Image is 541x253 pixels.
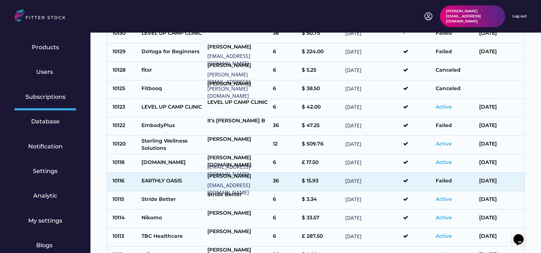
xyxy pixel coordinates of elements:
div: 36 [273,122,298,131]
div: DoYoga for Beginners [141,48,204,57]
div: Active [436,196,476,205]
div: [DATE] [345,67,400,76]
div: $ 3.34 [302,196,342,205]
div: [DATE] [479,214,519,223]
div: Nikomo [141,214,204,223]
div: EARTHLY OASIS [141,177,204,186]
div: 36 [273,177,298,186]
img: profile-circle.svg [424,12,433,21]
div: Fitbooq [141,85,204,94]
div: $ 5.25 [302,67,342,76]
div: Subscriptions [25,93,65,101]
div: 12 [273,140,298,149]
div: TBC Healthcare [141,233,204,242]
div: $ 224.00 [302,48,342,57]
div: [EMAIL_ADDRESS][DOMAIN_NAME] [207,163,270,177]
div: Stride Better [141,196,204,205]
div: [DATE] [345,196,400,205]
div: 10128 [113,67,138,76]
div: Active [436,214,476,223]
div: Sterling Wellness Solutions [141,138,204,152]
div: Active [436,104,476,113]
div: $ 38.50 [302,85,342,94]
div: Analytic [33,192,57,200]
div: [DATE] [345,122,400,131]
div: [DATE] [345,159,400,168]
div: It’s [PERSON_NAME] B [207,117,270,125]
div: 10125 [113,85,138,94]
div: Database [31,118,60,126]
div: [PERSON_NAME] [207,62,270,69]
div: 6 [273,159,298,168]
div: EmbodyPlus [141,122,204,131]
div: [DATE] [479,177,519,186]
div: Failed [436,30,476,39]
div: [DATE] [345,85,400,94]
div: 6 [273,196,298,205]
div: [PERSON_NAME][EMAIL_ADDRESS][PERSON_NAME][DOMAIN_NAME] [207,71,270,99]
div: 10115 [113,196,138,205]
div: 10120 [113,140,138,149]
div: Notification [28,143,63,151]
div: Log out [512,14,527,19]
div: Products [32,43,59,51]
div: 10123 [113,104,138,113]
div: My settings [28,217,62,225]
div: $ 42.00 [302,104,342,113]
div: 6 [273,67,298,76]
div: [DATE] [479,122,519,131]
div: Canceled [436,67,476,76]
div: 6 [273,104,298,113]
div: 10114 [113,214,138,223]
div: Failed [436,122,476,131]
div: LEVEL UP CAMP CLINIC [207,99,270,106]
div: [EMAIL_ADDRESS][DOMAIN_NAME] [207,182,270,196]
div: $ 509.76 [302,140,342,149]
div: [DATE] [345,48,400,57]
div: [PERSON_NAME] [207,136,270,143]
div: Blogs [36,241,54,249]
div: [DATE] [345,104,400,113]
div: Canceled [436,85,476,94]
div: Failed [436,48,476,57]
div: Failed [436,177,476,186]
div: [DATE] [479,233,519,242]
div: Active [436,140,476,149]
div: $ 50.75 [302,30,342,39]
div: 10130 [113,30,138,39]
div: 36 [273,30,298,39]
div: Settings [33,167,58,175]
div: LEVEL UP CAMP CLINIC [141,104,204,113]
div: [EMAIL_ADDRESS][DOMAIN_NAME] [207,52,270,67]
div: [PERSON_NAME][DOMAIN_NAME] [207,154,270,168]
div: [PERSON_NAME] [207,173,270,180]
div: - [403,30,432,39]
div: £ 17.50 [302,159,342,168]
div: 10113 [113,233,138,242]
div: Active [436,159,476,168]
div: [DATE] [345,233,400,242]
div: [DATE] [479,196,519,205]
div: [DATE] [479,48,519,57]
div: [DATE] [345,214,400,223]
div: $ 47.25 [302,122,342,131]
div: 6 [273,48,298,57]
div: [DATE] [479,104,519,113]
img: LOGO.svg [14,9,72,24]
div: LEVEL UP CAMP CLINIC [141,30,204,39]
div: Stride Better [207,191,270,198]
div: 6 [273,214,298,223]
div: 6 [273,85,298,94]
div: [PERSON_NAME] [207,43,270,51]
div: fitxr [141,67,204,76]
div: [DATE] [479,159,519,168]
div: [DATE] [345,177,400,186]
div: [DATE] [479,30,519,39]
div: [PERSON_NAME] [207,210,270,217]
div: £ 287.50 [302,233,342,242]
div: 6 [273,233,298,242]
div: 10116 [113,177,138,186]
div: 10118 [113,159,138,168]
div: [DATE] [479,140,519,149]
div: [DATE] [345,140,400,149]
